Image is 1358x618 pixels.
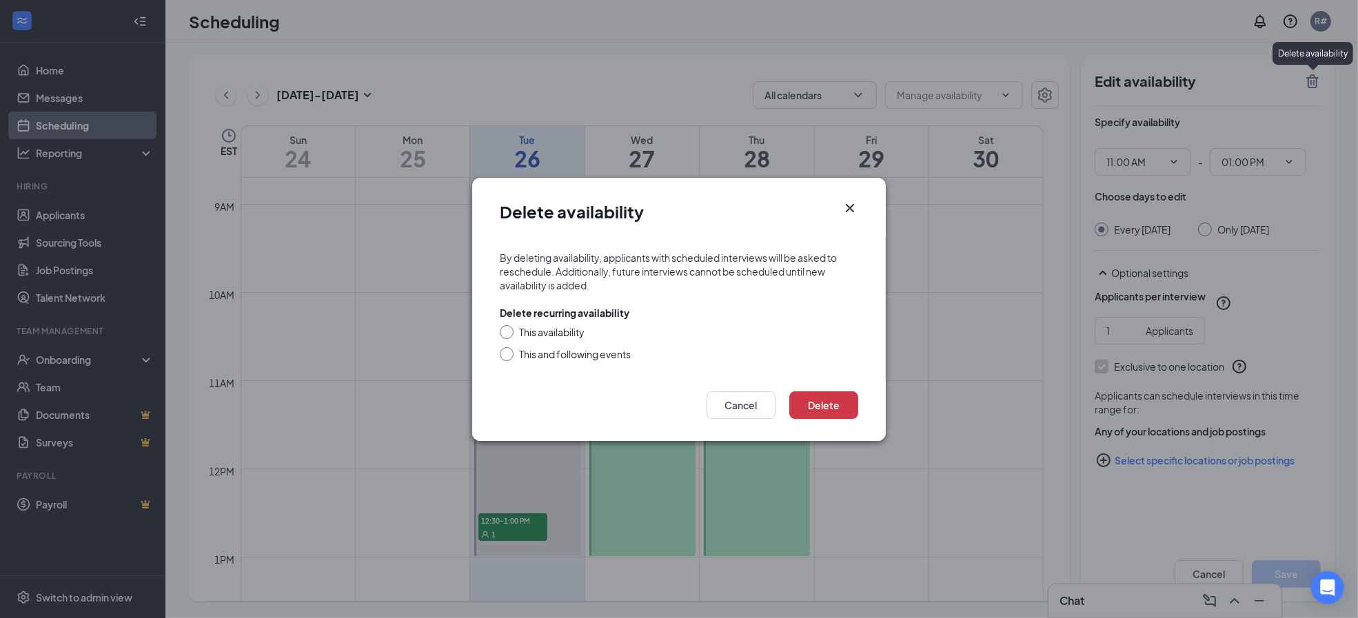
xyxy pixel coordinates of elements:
div: This and following events [519,347,631,361]
div: Delete recurring availability [500,306,629,320]
button: Delete [789,391,858,419]
div: Open Intercom Messenger [1311,571,1344,604]
svg: Cross [842,200,858,216]
button: Cancel [707,391,776,419]
button: Close [842,200,858,216]
div: This availability [519,325,585,339]
div: Delete availability [1273,42,1353,65]
h1: Delete availability [500,200,644,223]
div: By deleting availability, applicants with scheduled interviews will be asked to reschedule. Addit... [500,251,858,292]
